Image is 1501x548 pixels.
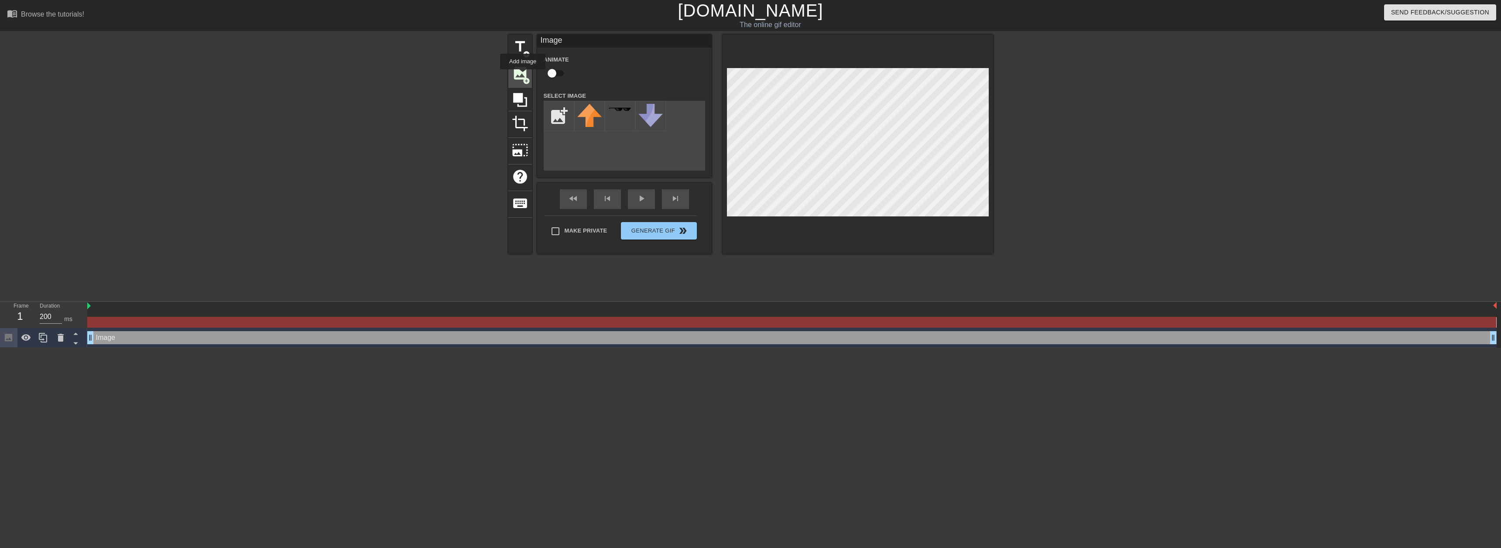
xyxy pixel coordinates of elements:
span: photo_size_select_large [512,142,528,158]
img: upvote.png [577,104,602,127]
span: fast_rewind [568,193,579,204]
span: drag_handle [86,333,95,342]
span: skip_next [670,193,681,204]
button: Send Feedback/Suggestion [1384,4,1496,21]
div: The online gif editor [505,20,1036,30]
label: Animate [544,55,569,64]
span: drag_handle [1489,333,1498,342]
span: Make Private [565,226,607,235]
span: keyboard [512,195,528,212]
div: Frame [7,302,33,327]
span: title [512,38,528,55]
label: Duration [40,304,60,309]
span: add_circle [523,77,530,85]
img: downvote.png [638,104,663,127]
div: Browse the tutorials! [21,10,84,18]
span: Send Feedback/Suggestion [1391,7,1489,18]
span: double_arrow [678,226,688,236]
a: Browse the tutorials! [7,8,84,22]
div: Image [537,34,712,48]
img: bound-end.png [1493,302,1497,309]
button: Generate Gif [621,222,696,240]
span: menu_book [7,8,17,19]
span: image [512,65,528,82]
img: deal-with-it.png [608,107,632,112]
label: Select Image [544,92,586,100]
span: help [512,168,528,185]
div: ms [64,315,72,324]
span: crop [512,115,528,132]
span: add_circle [523,51,530,58]
a: [DOMAIN_NAME] [678,1,823,20]
span: skip_previous [602,193,613,204]
span: play_arrow [636,193,647,204]
span: Generate Gif [624,226,693,236]
div: 1 [14,308,27,324]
